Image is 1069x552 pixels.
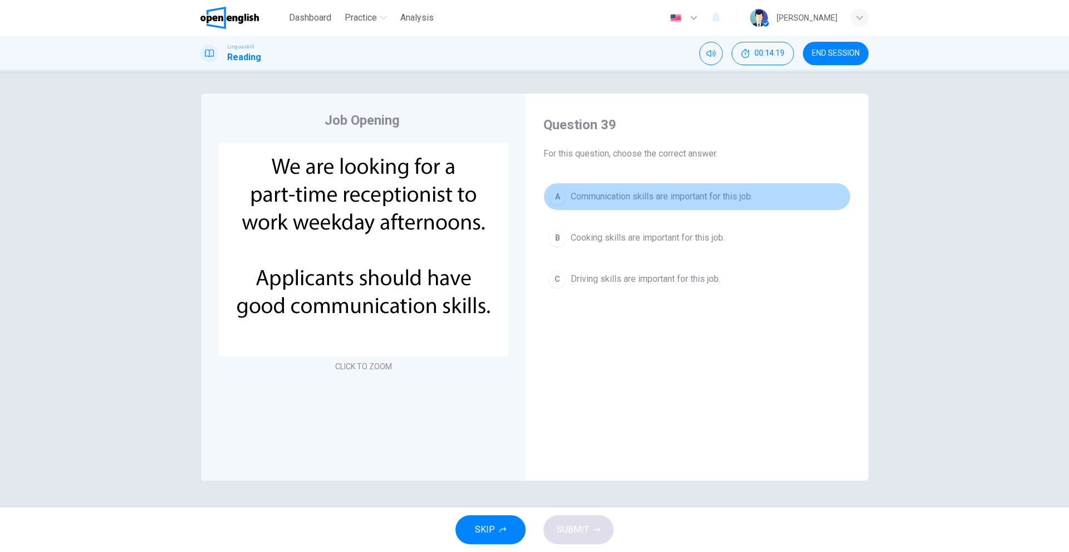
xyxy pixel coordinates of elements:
[325,111,400,129] h4: Job Opening
[571,231,725,245] span: Cooking skills are important for this job.
[227,51,261,64] h1: Reading
[571,272,720,286] span: Driving skills are important for this job.
[732,42,794,65] div: Hide
[219,143,508,356] img: undefined
[345,11,377,25] span: Practice
[475,522,495,538] span: SKIP
[200,7,259,29] img: OpenEnglish logo
[548,188,566,206] div: A
[227,43,254,51] span: Linguaskill
[331,359,396,374] button: CLICK TO ZOOM
[396,8,438,28] button: Analysis
[750,9,768,27] img: Profile picture
[289,11,331,25] span: Dashboard
[543,183,851,211] button: ACommunication skills are important for this job.
[777,11,837,25] div: [PERSON_NAME]
[543,116,851,134] h4: Question 39
[543,147,851,160] span: For this question, choose the correct answer.
[543,265,851,293] button: CDriving skills are important for this job.
[571,190,753,203] span: Communication skills are important for this job.
[400,11,434,25] span: Analysis
[548,270,566,288] div: C
[732,42,794,65] button: 00:14:19
[548,229,566,247] div: B
[699,42,723,65] div: Mute
[669,14,683,22] img: en
[754,49,784,58] span: 00:14:19
[340,8,391,28] button: Practice
[803,42,869,65] button: END SESSION
[812,49,860,58] span: END SESSION
[543,224,851,252] button: BCooking skills are important for this job.
[455,515,526,544] button: SKIP
[200,7,285,29] a: OpenEnglish logo
[285,8,336,28] button: Dashboard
